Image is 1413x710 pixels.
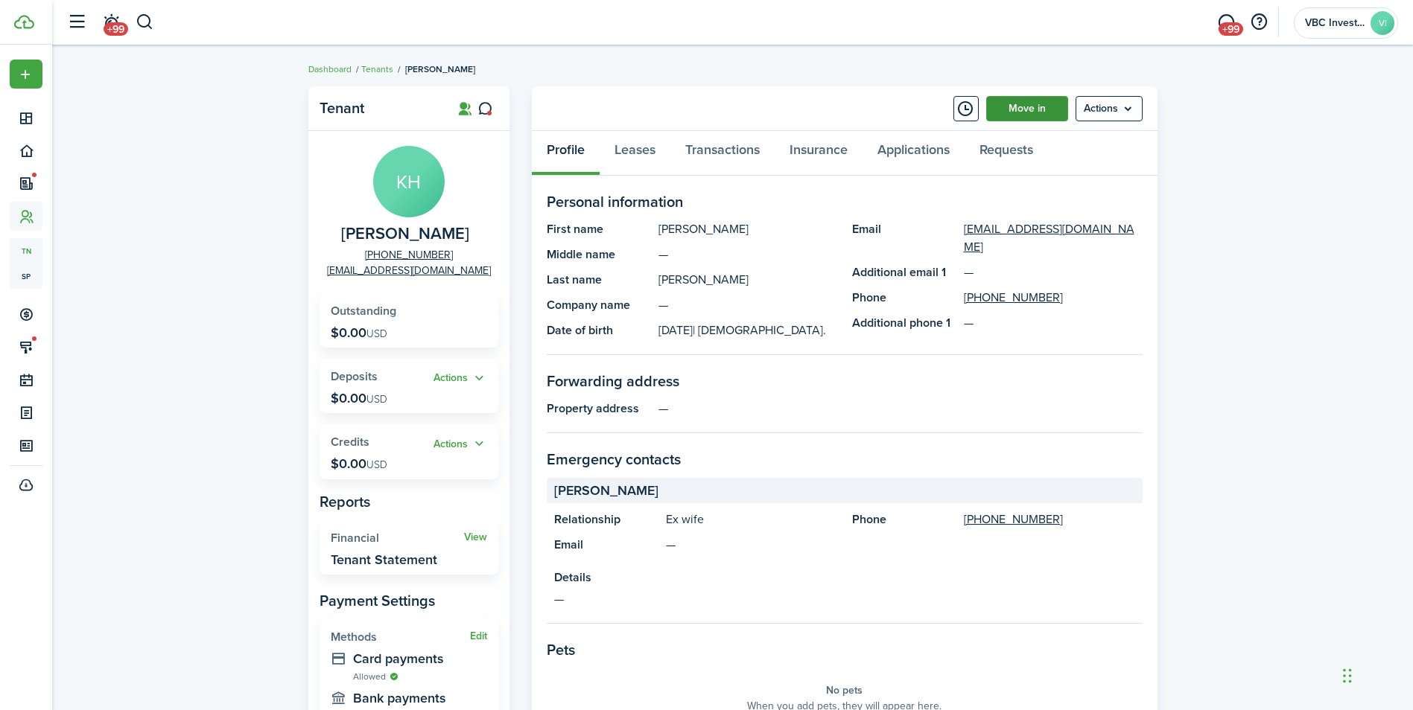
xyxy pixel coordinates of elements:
[666,511,837,528] panel-main-description: Ex wife
[554,511,658,528] panel-main-title: Relationship
[658,322,837,339] panel-main-description: [DATE]
[965,131,1048,176] a: Requests
[693,322,826,339] span: | [DEMOGRAPHIC_DATA].
[464,531,487,543] a: View
[1076,96,1143,121] menu-btn: Actions
[361,63,393,76] a: Tenants
[366,457,387,473] span: USD
[1212,4,1240,42] a: Messaging
[353,651,487,666] widget-stats-description: Card payments
[331,456,387,471] p: $0.00
[547,370,1143,392] panel-main-section-title: Forwarding address
[434,435,487,452] button: Open menu
[986,96,1068,121] a: Move in
[1246,10,1271,35] button: Open resource center
[373,146,445,217] avatar-text: KH
[434,370,487,387] button: Actions
[331,552,437,567] widget-stats-description: Tenant Statement
[331,368,378,385] span: Deposits
[10,238,42,263] a: tn
[331,325,387,340] p: $0.00
[852,263,956,281] panel-main-title: Additional email 1
[964,511,1063,528] a: [PHONE_NUMBER]
[331,433,369,450] span: Credits
[1305,18,1365,28] span: VBC Investments LLC
[547,220,651,238] panel-main-title: First name
[320,589,498,612] panel-main-subtitle: Payment Settings
[331,302,396,319] span: Outstanding
[365,247,453,263] a: [PHONE_NUMBER]
[331,531,464,545] widget-stats-title: Financial
[1371,11,1394,35] avatar-text: VI
[136,10,154,35] button: Search
[964,220,1143,256] a: [EMAIL_ADDRESS][DOMAIN_NAME]
[14,15,34,29] img: TenantCloud
[547,448,1143,470] panel-main-section-title: Emergency contacts
[434,370,487,387] button: Open menu
[1343,653,1352,698] div: Drag
[331,391,387,406] p: $0.00
[331,630,470,644] widget-stats-title: Methods
[775,131,863,176] a: Insurance
[658,220,837,238] panel-main-description: [PERSON_NAME]
[320,100,439,117] panel-main-title: Tenant
[10,60,42,89] button: Open menu
[1339,639,1413,710] iframe: Chat Widget
[826,682,863,698] panel-main-placeholder-title: No pets
[470,630,487,642] button: Edit
[1219,22,1243,36] span: +99
[852,289,956,307] panel-main-title: Phone
[658,296,837,314] panel-main-description: —
[1076,96,1143,121] button: Open menu
[405,63,475,76] span: [PERSON_NAME]
[600,131,670,176] a: Leases
[547,296,651,314] panel-main-title: Company name
[547,246,651,263] panel-main-title: Middle name
[434,435,487,452] button: Actions
[327,263,491,278] a: [EMAIL_ADDRESS][DOMAIN_NAME]
[320,490,498,513] panel-main-subtitle: Reports
[308,63,352,76] a: Dashboard
[554,590,1135,608] panel-main-description: —
[953,96,979,121] button: Timeline
[341,225,469,243] span: Kenith Holmes
[658,400,1143,418] panel-main-description: —
[852,314,956,332] panel-main-title: Additional phone 1
[554,569,1135,586] panel-main-title: Details
[547,322,651,339] panel-main-title: Date of birth
[547,191,1143,213] panel-main-section-title: Personal information
[852,511,956,528] panel-main-title: Phone
[547,400,651,418] panel-main-title: Property address
[547,639,1143,661] panel-main-section-title: Pets
[97,4,125,42] a: Notifications
[366,326,387,342] span: USD
[863,131,965,176] a: Applications
[658,271,837,289] panel-main-description: [PERSON_NAME]
[964,289,1063,307] a: [PHONE_NUMBER]
[10,263,42,289] a: sp
[353,670,386,683] span: Allowed
[554,536,658,554] panel-main-title: Email
[852,220,956,256] panel-main-title: Email
[658,246,837,263] panel-main-description: —
[63,8,91,36] button: Open sidebar
[104,22,128,36] span: +99
[366,391,387,407] span: USD
[670,131,775,176] a: Transactions
[353,691,487,706] widget-stats-description: Bank payments
[547,271,651,289] panel-main-title: Last name
[554,481,658,501] span: [PERSON_NAME]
